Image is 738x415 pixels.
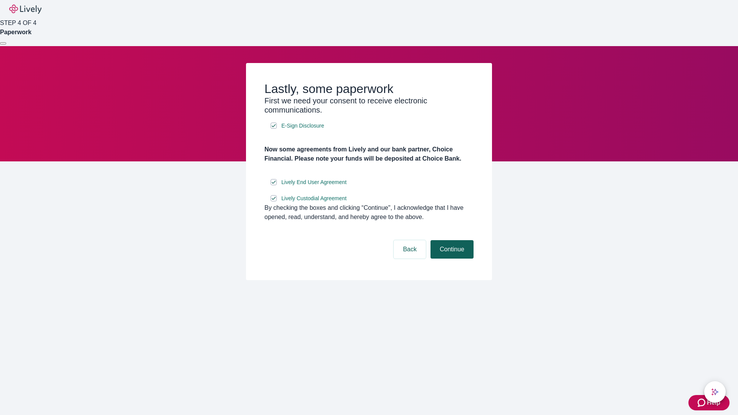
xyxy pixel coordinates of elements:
[430,240,474,259] button: Continue
[9,5,42,14] img: Lively
[264,96,474,115] h3: First we need your consent to receive electronic communications.
[688,395,730,410] button: Zendesk support iconHelp
[281,178,347,186] span: Lively End User Agreement
[264,203,474,222] div: By checking the boxes and clicking “Continue", I acknowledge that I have opened, read, understand...
[698,398,707,407] svg: Zendesk support icon
[280,121,326,131] a: e-sign disclosure document
[264,145,474,163] h4: Now some agreements from Lively and our bank partner, Choice Financial. Please note your funds wi...
[707,398,720,407] span: Help
[280,194,348,203] a: e-sign disclosure document
[394,240,426,259] button: Back
[281,194,347,203] span: Lively Custodial Agreement
[281,122,324,130] span: E-Sign Disclosure
[280,178,348,187] a: e-sign disclosure document
[711,388,719,396] svg: Lively AI Assistant
[704,381,726,403] button: chat
[264,81,474,96] h2: Lastly, some paperwork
